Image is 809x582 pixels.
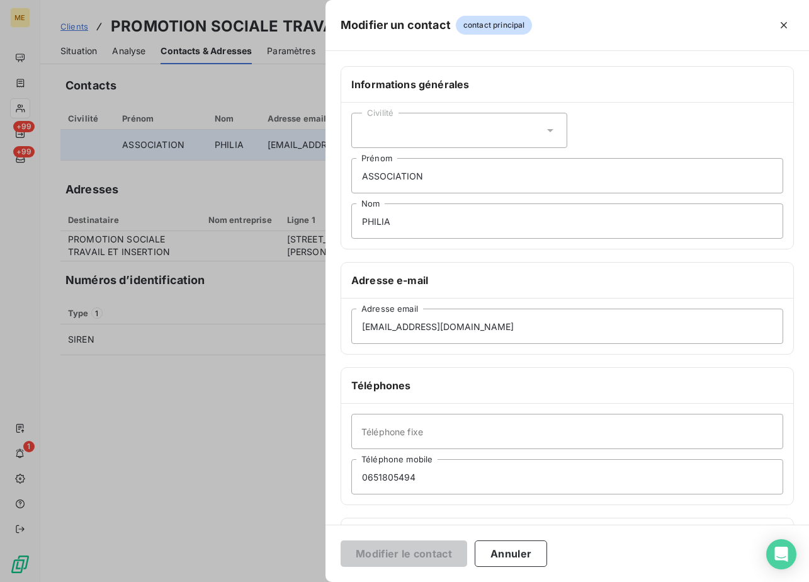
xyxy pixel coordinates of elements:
[351,459,783,494] input: placeholder
[351,77,783,92] h6: Informations générales
[351,203,783,239] input: placeholder
[341,540,467,567] button: Modifier le contact
[456,16,533,35] span: contact principal
[351,309,783,344] input: placeholder
[475,540,547,567] button: Annuler
[766,539,796,569] div: Open Intercom Messenger
[351,158,783,193] input: placeholder
[351,273,783,288] h6: Adresse e-mail
[351,378,783,393] h6: Téléphones
[341,16,451,34] h5: Modifier un contact
[351,414,783,449] input: placeholder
